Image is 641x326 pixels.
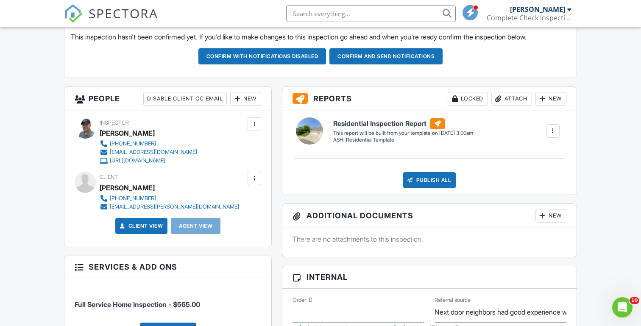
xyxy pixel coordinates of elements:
[75,300,200,309] span: Full Service Home Inspection - $565.00
[75,284,261,316] li: Service: Full Service Home Inspection
[286,5,456,22] input: Search everything...
[110,140,156,147] div: [PHONE_NUMBER]
[293,234,566,244] p: There are no attachments to this inspection.
[282,204,577,228] h3: Additional Documents
[100,203,239,211] a: [EMAIL_ADDRESS][PERSON_NAME][DOMAIN_NAME]
[110,195,156,202] div: [PHONE_NUMBER]
[612,297,633,318] iframe: Intercom live chat
[282,87,577,111] h3: Reports
[630,297,639,304] span: 10
[64,256,271,278] h3: Services & Add ons
[143,92,227,106] div: Disable Client CC Email
[487,14,571,22] div: Complete Check Inspections, LLC
[329,48,443,64] button: Confirm and send notifications
[110,203,239,210] div: [EMAIL_ADDRESS][PERSON_NAME][DOMAIN_NAME]
[64,87,271,111] h3: People
[100,148,197,156] a: [EMAIL_ADDRESS][DOMAIN_NAME]
[230,92,261,106] div: New
[435,296,471,304] label: Referral source
[333,118,473,129] h6: Residential Inspection Report
[71,32,570,42] p: This inspection hasn't been confirmed yet. If you'd like to make changes to this inspection go ah...
[110,157,165,164] div: [URL][DOMAIN_NAME]
[89,4,158,22] span: SPECTORA
[198,48,326,64] button: Confirm with notifications disabled
[282,266,577,288] h3: Internal
[100,120,129,126] span: Inspector
[293,296,312,304] label: Order ID
[100,139,197,148] a: [PHONE_NUMBER]
[403,172,456,188] div: Publish All
[100,127,155,139] div: [PERSON_NAME]
[100,156,197,165] a: [URL][DOMAIN_NAME]
[535,92,566,106] div: New
[333,130,473,137] div: This report will be built from your template on [DATE] 3:00am
[100,174,118,180] span: Client
[64,11,158,29] a: SPECTORA
[535,209,566,223] div: New
[110,149,197,156] div: [EMAIL_ADDRESS][DOMAIN_NAME]
[100,181,155,194] div: [PERSON_NAME]
[118,222,163,230] a: Client View
[510,5,565,14] div: [PERSON_NAME]
[491,92,532,106] div: Attach
[64,4,83,23] img: The Best Home Inspection Software - Spectora
[333,137,473,144] div: ASHI Residential Template
[100,194,239,203] a: [PHONE_NUMBER]
[448,92,488,106] div: Locked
